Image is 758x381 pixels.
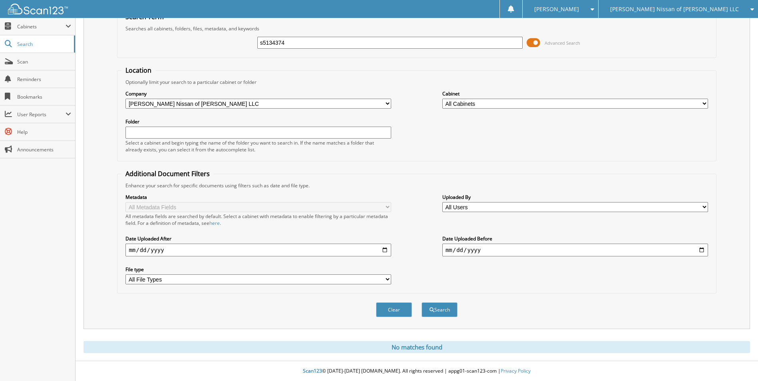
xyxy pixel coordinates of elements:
[125,90,391,97] label: Company
[121,66,155,75] legend: Location
[125,266,391,273] label: File type
[17,76,71,83] span: Reminders
[125,194,391,200] label: Metadata
[121,25,712,32] div: Searches all cabinets, folders, files, metadata, and keywords
[121,182,712,189] div: Enhance your search for specific documents using filters such as date and file type.
[125,118,391,125] label: Folder
[125,244,391,256] input: start
[209,220,220,226] a: here
[303,367,322,374] span: Scan123
[376,302,412,317] button: Clear
[17,93,71,100] span: Bookmarks
[125,213,391,226] div: All metadata fields are searched by default. Select a cabinet with metadata to enable filtering b...
[17,129,71,135] span: Help
[610,7,739,12] span: [PERSON_NAME] Nissan of [PERSON_NAME] LLC
[8,4,68,14] img: scan123-logo-white.svg
[534,7,579,12] span: [PERSON_NAME]
[442,194,708,200] label: Uploaded By
[442,90,708,97] label: Cabinet
[17,146,71,153] span: Announcements
[76,361,758,381] div: © [DATE]-[DATE] [DOMAIN_NAME]. All rights reserved | appg01-scan123-com |
[422,302,458,317] button: Search
[442,235,708,242] label: Date Uploaded Before
[125,139,391,153] div: Select a cabinet and begin typing the name of the folder you want to search in. If the name match...
[17,41,70,48] span: Search
[125,235,391,242] label: Date Uploaded After
[121,169,214,178] legend: Additional Document Filters
[17,23,66,30] span: Cabinets
[84,341,750,353] div: No matches found
[17,111,66,118] span: User Reports
[17,58,71,65] span: Scan
[718,343,758,381] iframe: Chat Widget
[545,40,580,46] span: Advanced Search
[442,244,708,256] input: end
[501,367,531,374] a: Privacy Policy
[121,79,712,85] div: Optionally limit your search to a particular cabinet or folder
